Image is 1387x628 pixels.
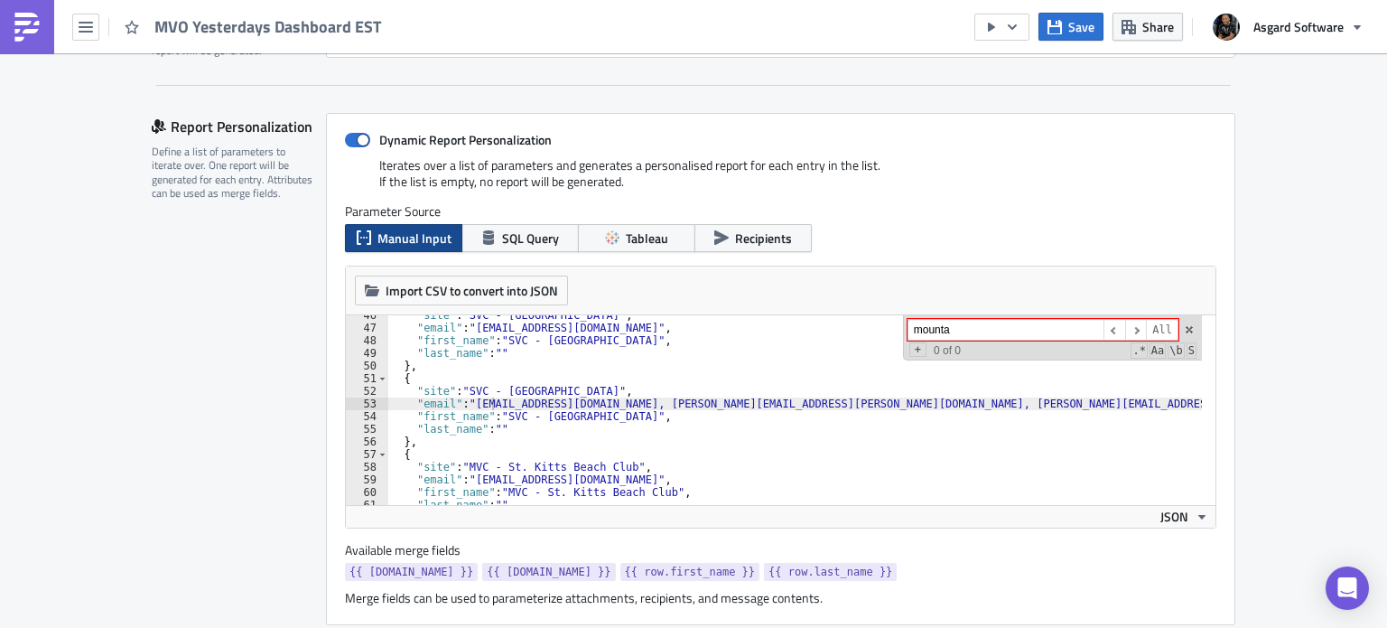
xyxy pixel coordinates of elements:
div: Report Personalization [152,113,326,140]
span: {{ [DOMAIN_NAME] }} [487,563,610,581]
div: 60 [346,486,388,499]
span: Alt-Enter [1146,319,1178,342]
span: Search In Selection [1187,342,1196,359]
div: 49 [346,347,388,360]
label: Parameter Source [345,203,1216,220]
span: Share [1142,17,1174,36]
div: 48 [346,334,388,347]
strong: Dynamic Report Personalization [379,130,552,149]
span: Toggle Replace mode [909,342,926,357]
div: Open Intercom Messenger [1326,567,1369,610]
div: 55 [346,423,388,436]
div: Define a list of parameters to iterate over. One report will be generated for each entry. Attribu... [152,145,314,201]
span: {{ [DOMAIN_NAME] }} [349,563,473,581]
a: {{ row.first_name }} [620,563,760,581]
span: CaseSensitive Search [1150,342,1166,359]
button: Asgard Software [1202,7,1373,47]
div: 53 [346,398,388,410]
span: Whole Word Search [1168,342,1184,359]
span: Asgard Software [1253,17,1344,36]
img: Avatar [1211,12,1242,42]
span: 0 of 0 [926,344,968,357]
body: Rich Text Area. Press ALT-0 for help. [7,7,862,319]
span: Manual Input [377,229,451,248]
div: 47 [346,322,388,334]
span: JSON [1160,507,1188,526]
button: Import CSV to convert into JSON [355,276,568,305]
input: Search for [908,319,1103,342]
div: 59 [346,473,388,486]
button: Manual Input [345,224,462,252]
button: SQL Query [461,224,579,252]
span: ​ [1103,319,1125,342]
div: 51 [346,372,388,385]
div: 58 [346,461,388,473]
div: 61 [346,499,388,511]
a: {{ [DOMAIN_NAME] }} [482,563,615,581]
p: Let us know if you have any questions or concerns regarding the data or the distribution list! [359,159,703,188]
button: Save [1038,13,1103,41]
div: 54 [346,410,388,423]
div: 50 [346,360,388,372]
span: SQL Query [502,229,559,248]
a: {{ row.first_name }} [442,76,549,90]
td: Powered by Asgard Analytics [166,9,704,34]
span: Tableau [626,229,668,248]
span: {{ row.first_name }} [625,563,756,581]
span: ​ [1125,319,1147,342]
button: Tableau [578,224,695,252]
span: Import CSV to convert into JSON [386,281,558,300]
div: 56 [346,436,388,448]
div: 57 [346,448,388,461]
label: Available merge fields [345,542,480,558]
span: {{ row.last_name }} [768,563,892,581]
div: 46 [346,309,388,322]
p: Please find the [DATE] Dashboard PDF attached to this email. The dashboard contains a snapshot of... [359,103,703,146]
div: Merge fields can be used to parameterize attachments, recipients, and message contents. [345,590,1216,606]
a: {{ row.last_name }} [764,563,897,581]
button: Share [1112,13,1183,41]
p: Good Morning, , [359,76,703,90]
button: JSON [1154,506,1215,528]
div: 52 [346,385,388,398]
a: {{ [DOMAIN_NAME] }} [345,563,478,581]
div: Iterates over a list of parameters and generates a personalised report for each entry in the list... [345,157,1216,203]
span: Recipients [735,229,792,248]
button: Recipients [694,224,812,252]
img: PushMetrics [13,13,42,42]
span: RegExp Search [1131,342,1147,359]
span: Save [1068,17,1094,36]
div: Optionally, perform a condition check before generating and sending a report. Only if true, the r... [152,2,314,58]
img: Asgard Analytics [167,63,321,116]
span: MVO Yesterdays Dashboard EST [154,16,383,37]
